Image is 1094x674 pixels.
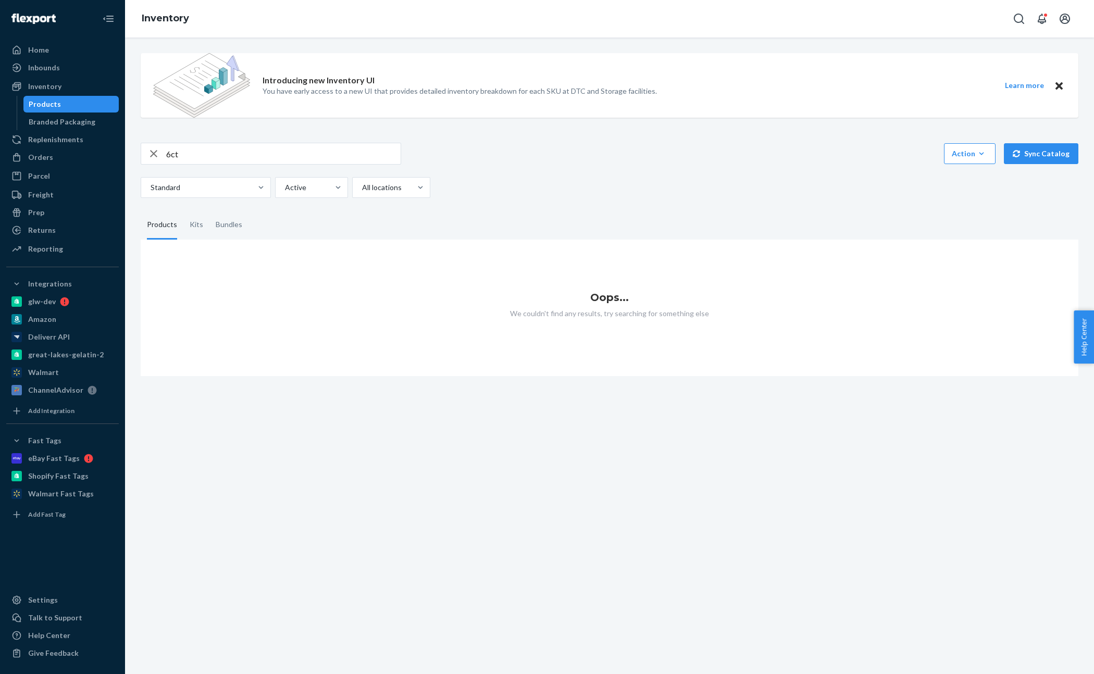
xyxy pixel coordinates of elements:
input: Standard [150,182,151,193]
a: glw-dev [6,293,119,310]
button: Give Feedback [6,645,119,661]
div: Freight [28,190,54,200]
img: Flexport logo [11,14,56,24]
a: Products [23,96,119,113]
div: Add Integration [28,406,74,415]
a: Replenishments [6,131,119,148]
div: Returns [28,225,56,235]
a: Home [6,42,119,58]
a: Walmart Fast Tags [6,485,119,502]
div: Talk to Support [28,613,82,623]
a: Deliverr API [6,329,119,345]
button: Fast Tags [6,432,119,449]
div: glw-dev [28,296,56,307]
div: Kits [190,210,203,240]
a: Returns [6,222,119,239]
p: Introducing new Inventory UI [263,74,375,86]
div: Help Center [28,630,70,641]
button: Learn more [998,79,1050,92]
a: Help Center [6,627,119,644]
a: Settings [6,592,119,608]
a: Talk to Support [6,609,119,626]
div: Products [29,99,61,109]
div: Amazon [28,314,56,324]
ol: breadcrumbs [133,4,197,34]
a: Orders [6,149,119,166]
div: Add Fast Tag [28,510,66,519]
div: Bundles [216,210,242,240]
img: new-reports-banner-icon.82668bd98b6a51aee86340f2a7b77ae3.png [153,53,250,118]
div: Shopify Fast Tags [28,471,89,481]
button: Integrations [6,276,119,292]
button: Sync Catalog [1004,143,1078,164]
div: Give Feedback [28,648,79,658]
div: eBay Fast Tags [28,453,80,464]
div: great-lakes-gelatin-2 [28,350,104,360]
a: Branded Packaging [23,114,119,130]
div: Prep [28,207,44,218]
div: Orders [28,152,53,163]
div: Fast Tags [28,435,61,446]
a: ChannelAdvisor [6,382,119,398]
p: We couldn't find any results, try searching for something else [141,308,1078,319]
div: Deliverr API [28,332,70,342]
a: Add Fast Tag [6,506,119,523]
div: Integrations [28,279,72,289]
a: Walmart [6,364,119,381]
a: Shopify Fast Tags [6,468,119,484]
div: Products [147,210,177,240]
a: great-lakes-gelatin-2 [6,346,119,363]
h1: Oops... [141,292,1078,303]
div: Inbounds [28,63,60,73]
input: Search inventory by name or sku [166,143,401,164]
div: Inventory [28,81,61,92]
button: Action [944,143,996,164]
input: Active [284,182,285,193]
a: Prep [6,204,119,221]
button: Help Center [1074,310,1094,364]
div: Branded Packaging [29,117,95,127]
a: Inbounds [6,59,119,76]
a: eBay Fast Tags [6,450,119,467]
div: ChannelAdvisor [28,385,83,395]
button: Close Navigation [98,8,119,29]
div: Action [952,148,988,159]
button: Open Search Box [1009,8,1029,29]
button: Open account menu [1054,8,1075,29]
a: Inventory [6,78,119,95]
p: You have early access to a new UI that provides detailed inventory breakdown for each SKU at DTC ... [263,86,657,96]
div: Reporting [28,244,63,254]
button: Close [1052,79,1066,92]
div: Walmart Fast Tags [28,489,94,499]
a: Amazon [6,311,119,328]
div: Settings [28,595,58,605]
div: Parcel [28,171,50,181]
a: Inventory [142,13,189,24]
div: Home [28,45,49,55]
a: Add Integration [6,403,119,419]
a: Freight [6,186,119,203]
div: Replenishments [28,134,83,145]
a: Reporting [6,241,119,257]
div: Walmart [28,367,59,378]
a: Parcel [6,168,119,184]
input: All locations [361,182,362,193]
button: Open notifications [1031,8,1052,29]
